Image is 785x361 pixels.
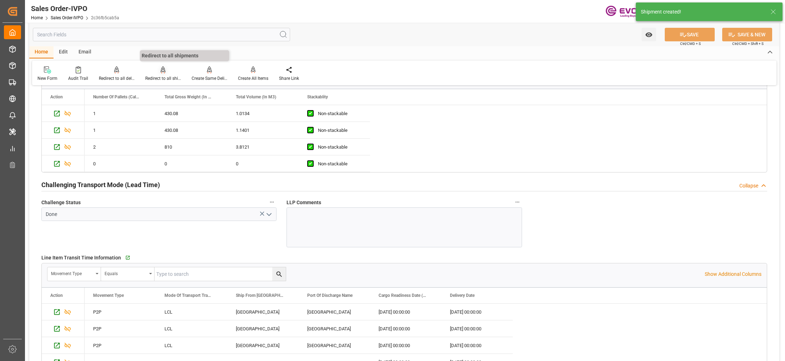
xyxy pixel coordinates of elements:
div: Press SPACE to select this row. [42,155,85,172]
div: Edit [54,46,73,58]
div: [DATE] 00:00:00 [441,304,513,320]
div: 0 [227,155,299,172]
a: Home [31,15,43,20]
div: Create All Items [238,75,268,82]
div: 430.08 [156,105,227,122]
div: Press SPACE to select this row. [85,139,370,155]
div: P2P [85,320,156,337]
div: [GEOGRAPHIC_DATA] [299,337,370,354]
div: P2P [85,337,156,354]
div: Share Link [279,75,299,82]
div: [GEOGRAPHIC_DATA] [299,304,370,320]
div: 0 [85,155,156,172]
span: Number Of Pallets (Calculated) [93,94,141,99]
button: open menu [642,28,656,41]
div: Press SPACE to select this row. [42,337,85,354]
div: Create Same Delivery Date [192,75,227,82]
button: SAVE & NEW [722,28,772,41]
div: Sales Order-IVPO [31,3,119,14]
button: search button [272,267,286,281]
div: [DATE] 00:00:00 [441,337,513,354]
span: Mode Of Transport Translation [164,293,212,298]
div: Shipment created! [641,8,764,16]
div: [DATE] 00:00:00 [370,304,441,320]
span: Line Item Transit Time Information [41,254,121,262]
button: LLP Comments [513,197,522,207]
div: Non-stackable [318,139,361,155]
div: Press SPACE to select this row. [42,304,85,320]
div: 3.8121 [227,139,299,155]
span: Total Volume (In M3) [236,94,276,99]
div: New Form [37,75,57,82]
div: Press SPACE to select this row. [85,320,513,337]
div: Press SPACE to select this row. [42,139,85,155]
div: 430.08 [156,122,227,138]
div: Email [73,46,97,58]
button: open menu [47,267,101,281]
div: Collapse [739,182,758,190]
span: Ctrl/CMD + S [680,41,701,46]
span: Delivery Date [450,293,475,298]
div: Home [29,46,54,58]
div: Press SPACE to select this row. [85,122,370,139]
span: Cargo Readiness Date (Shipping Date) [379,293,426,298]
div: Press SPACE to select this row. [42,105,85,122]
p: Show Additional Columns [705,270,761,278]
span: LLP Comments [287,199,321,206]
div: Non-stackable [318,105,361,122]
div: 1.0134 [227,105,299,122]
div: P2P [85,304,156,320]
button: open menu [101,267,155,281]
div: Audit Trail [68,75,88,82]
div: Redirect to all deliveries [99,75,135,82]
div: 810 [156,139,227,155]
img: Evonik-brand-mark-Deep-Purple-RGB.jpeg_1700498283.jpeg [606,5,652,18]
div: 1.1401 [227,122,299,138]
h2: Challenging Transport Mode (Lead Time) [41,180,160,190]
div: [GEOGRAPHIC_DATA] [227,320,299,337]
input: Search Fields [33,28,290,41]
div: LCL [156,320,227,337]
div: LCL [156,337,227,354]
div: [GEOGRAPHIC_DATA] [227,337,299,354]
div: Press SPACE to select this row. [42,320,85,337]
div: Action [50,94,63,99]
input: Type to search [155,267,286,281]
div: Press SPACE to select this row. [85,304,513,320]
div: Redirect to all shipments [145,75,181,82]
p: Redirect to all shipments [140,50,229,61]
div: 1 [85,105,156,122]
div: [DATE] 00:00:00 [370,337,441,354]
div: Press SPACE to select this row. [42,122,85,139]
div: 2 [85,139,156,155]
div: [GEOGRAPHIC_DATA] [299,320,370,337]
div: Equals [105,269,147,277]
div: Non-stackable [318,156,361,172]
div: 1 [85,122,156,138]
span: Movement Type [93,293,124,298]
div: [GEOGRAPHIC_DATA] [227,304,299,320]
span: Stackablity [307,94,328,99]
div: Press SPACE to select this row. [85,155,370,172]
span: Ship From [GEOGRAPHIC_DATA] [236,293,284,298]
a: Sales Order-IVPO [51,15,83,20]
div: [DATE] 00:00:00 [441,320,513,337]
div: Non-stackable [318,122,361,139]
div: Movement Type [51,269,93,277]
div: Press SPACE to select this row. [85,337,513,354]
span: Total Gross Weight (In KG) [164,94,212,99]
span: Challenge Status [41,199,81,206]
div: Press SPACE to select this row. [85,105,370,122]
div: Action [50,293,63,298]
span: Ctrl/CMD + Shift + S [732,41,764,46]
div: [DATE] 00:00:00 [370,320,441,337]
div: 0 [156,155,227,172]
span: Port Of Discharge Name [307,293,353,298]
div: LCL [156,304,227,320]
button: SAVE [665,28,715,41]
button: open menu [263,209,274,220]
button: Challenge Status [267,197,277,207]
